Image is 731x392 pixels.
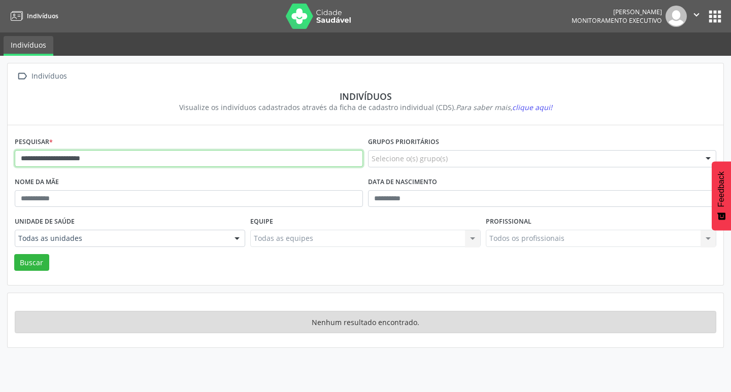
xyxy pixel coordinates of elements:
[22,91,709,102] div: Indivíduos
[4,36,53,56] a: Indivíduos
[15,214,75,230] label: Unidade de saúde
[572,16,662,25] span: Monitoramento Executivo
[18,233,224,243] span: Todas as unidades
[15,69,29,84] i: 
[666,6,687,27] img: img
[14,254,49,271] button: Buscar
[717,171,726,207] span: Feedback
[15,134,53,150] label: Pesquisar
[368,134,439,150] label: Grupos prioritários
[456,102,552,112] i: Para saber mais,
[15,311,716,333] div: Nenhum resultado encontrado.
[712,161,731,230] button: Feedback - Mostrar pesquisa
[250,214,273,230] label: Equipe
[687,6,706,27] button: 
[15,174,59,190] label: Nome da mãe
[29,69,69,84] div: Indivíduos
[15,69,69,84] a:  Indivíduos
[706,8,724,25] button: apps
[372,153,448,164] span: Selecione o(s) grupo(s)
[22,102,709,113] div: Visualize os indivíduos cadastrados através da ficha de cadastro individual (CDS).
[691,9,702,20] i: 
[512,102,552,112] span: clique aqui!
[486,214,531,230] label: Profissional
[27,12,58,20] span: Indivíduos
[572,8,662,16] div: [PERSON_NAME]
[368,174,437,190] label: Data de nascimento
[7,8,58,24] a: Indivíduos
